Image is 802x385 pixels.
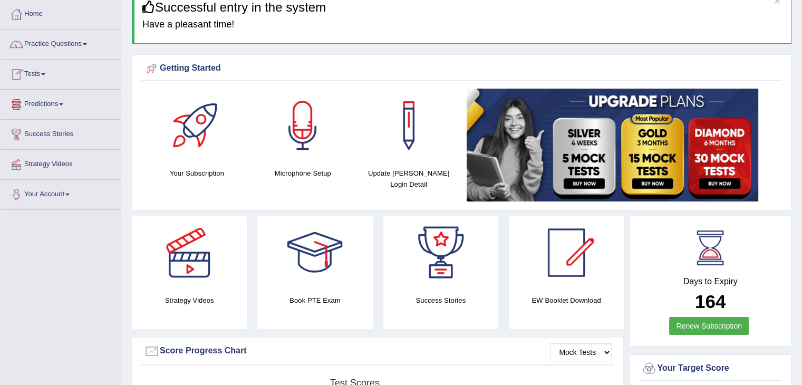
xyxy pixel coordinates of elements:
[1,150,121,176] a: Strategy Videos
[255,168,351,179] h4: Microphone Setup
[467,89,758,201] img: small5.jpg
[383,295,498,306] h4: Success Stories
[509,295,624,306] h4: EW Booklet Download
[669,317,749,335] a: Renew Subscription
[1,30,121,56] a: Practice Questions
[144,343,612,359] div: Score Progress Chart
[641,277,779,286] h4: Days to Expiry
[142,20,783,30] h4: Have a pleasant time!
[1,120,121,146] a: Success Stories
[144,61,779,76] div: Getting Started
[257,295,372,306] h4: Book PTE Exam
[1,60,121,86] a: Tests
[132,295,247,306] h4: Strategy Videos
[1,90,121,116] a: Predictions
[641,361,779,377] div: Your Target Score
[149,168,245,179] h4: Your Subscription
[361,168,457,190] h4: Update [PERSON_NAME] Login Detail
[695,291,726,312] b: 164
[142,1,783,14] h3: Successful entry in the system
[1,180,121,206] a: Your Account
